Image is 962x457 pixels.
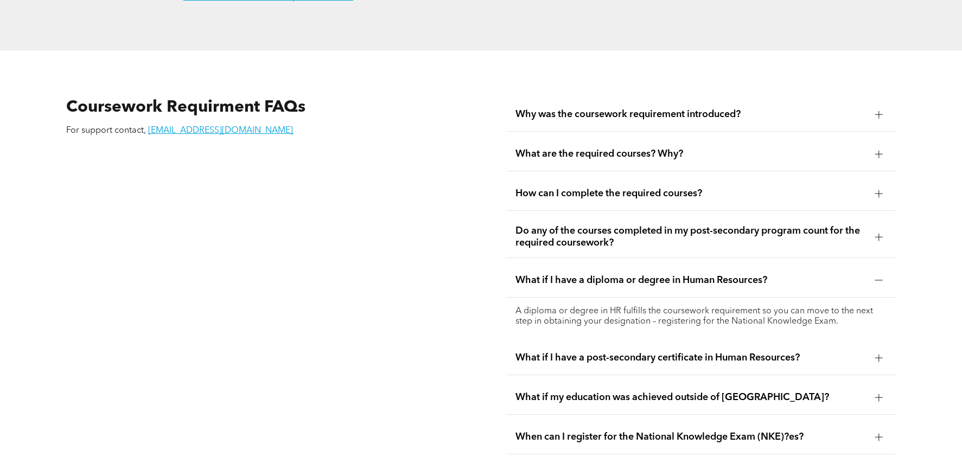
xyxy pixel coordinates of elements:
a: [EMAIL_ADDRESS][DOMAIN_NAME] [148,126,293,135]
span: For support contact, [66,126,146,135]
span: What if my education was achieved outside of [GEOGRAPHIC_DATA]? [515,391,867,403]
span: What if I have a diploma or degree in Human Resources? [515,274,867,286]
span: What are the required courses? Why? [515,148,867,160]
span: When can I register for the National Knowledge Exam (NKE)?es? [515,431,867,443]
span: Coursework Requirment FAQs [66,99,305,115]
span: Do any of the courses completed in my post-secondary program count for the required coursework? [515,225,867,249]
span: What if I have a post-secondary certificate in Human Resources? [515,352,867,364]
span: How can I complete the required courses? [515,188,867,199]
span: Why was the coursework requirement introduced? [515,108,867,120]
p: A diploma or degree in HR fulfills the coursework requirement so you can move to the next step in... [515,306,887,327]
